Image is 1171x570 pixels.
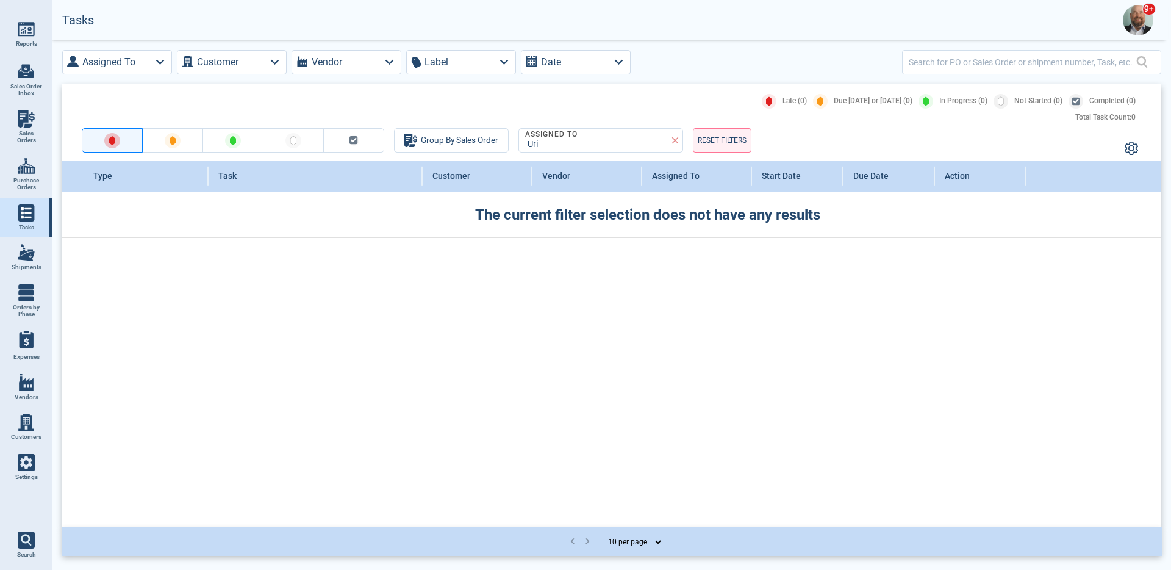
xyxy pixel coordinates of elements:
[693,128,751,153] button: RESET FILTERS
[10,83,43,97] span: Sales Order Inbox
[1014,97,1062,106] span: Not Started (0)
[939,97,987,106] span: In Progress (0)
[93,171,112,181] span: Type
[18,454,35,471] img: menu_icon
[10,304,43,318] span: Orders by Phase
[521,50,631,74] button: Date
[432,171,470,181] span: Customer
[834,97,912,106] span: Due [DATE] or [DATE] (0)
[312,54,342,71] label: Vendor
[13,353,40,361] span: Expenses
[17,551,36,558] span: Search
[18,284,35,301] img: menu_icon
[394,128,509,153] button: Group By Sales Order
[10,130,43,144] span: Sales Orders
[524,140,673,150] div: Uri
[10,177,43,191] span: Purchase Orders
[853,171,889,181] span: Due Date
[542,171,570,181] span: Vendor
[652,171,700,181] span: Assigned To
[945,171,970,181] span: Action
[15,394,38,401] span: Vendors
[177,50,287,74] button: Customer
[424,54,448,71] label: Label
[62,50,172,74] button: Assigned To
[12,264,41,271] span: Shipments
[524,131,579,139] legend: Assigned To
[1142,3,1156,15] span: 9+
[762,171,801,181] span: Start Date
[18,204,35,222] img: menu_icon
[197,54,238,71] label: Customer
[11,433,41,441] span: Customers
[1089,97,1136,106] span: Completed (0)
[292,50,401,74] button: Vendor
[909,53,1136,71] input: Search for PO or Sales Order or shipment number, Task, etc.
[541,54,561,71] label: Date
[782,97,807,106] span: Late (0)
[218,171,237,181] span: Task
[18,21,35,38] img: menu_icon
[19,224,34,231] span: Tasks
[18,110,35,128] img: menu_icon
[18,414,35,431] img: menu_icon
[62,13,94,27] h2: Tasks
[18,374,35,391] img: menu_icon
[82,54,135,71] label: Assigned To
[18,244,35,261] img: menu_icon
[16,40,37,48] span: Reports
[18,157,35,175] img: menu_icon
[15,474,38,481] span: Settings
[404,133,498,148] div: Group By Sales Order
[1123,5,1153,35] img: Avatar
[1075,114,1136,122] div: Total Task Count: 0
[565,534,595,550] nav: pagination navigation
[406,50,516,74] button: Label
